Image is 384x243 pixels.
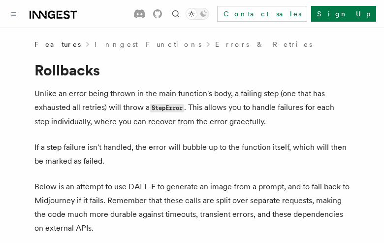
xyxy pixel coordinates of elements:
[311,6,376,22] a: Sign Up
[217,6,307,22] a: Contact sales
[34,39,81,49] span: Features
[170,8,182,20] button: Find something...
[34,87,350,129] p: Unlike an error being thrown in the main function's body, a failing step (one that has exhausted ...
[8,8,20,20] button: Toggle navigation
[215,39,312,49] a: Errors & Retries
[186,8,209,20] button: Toggle dark mode
[150,104,184,112] code: StepError
[95,39,201,49] a: Inngest Functions
[34,180,350,235] p: Below is an attempt to use DALL-E to generate an image from a prompt, and to fall back to Midjour...
[34,140,350,168] p: If a step failure isn't handled, the error will bubble up to the function itself, which will then...
[34,61,350,79] h1: Rollbacks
